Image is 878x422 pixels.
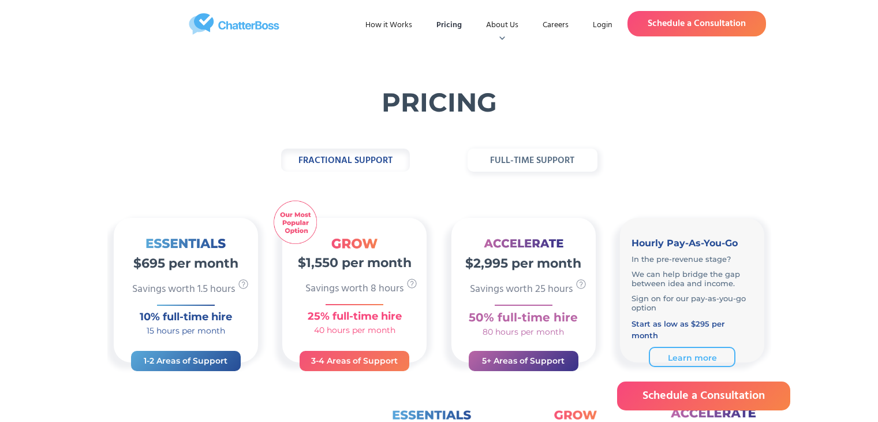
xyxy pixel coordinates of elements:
a: Login [584,15,622,36]
h3: 10% full-time hire [114,309,258,325]
p: Sign on for our pay-as-you-go option [632,294,753,312]
h2: $1,550 per month [282,248,427,272]
a: Pricing [427,15,471,36]
p: Savings worth 25 hours [470,284,576,299]
h2: $695 per month [114,249,258,273]
a: Learn more [649,347,735,367]
p: In the pre-revenue stage? [632,254,753,264]
div: About Us [486,20,518,31]
h3: Hourly Pay-As-You-Go [632,235,753,251]
a: home [112,13,356,35]
h3: 5+ Areas of Support [480,354,567,368]
a: Schedule a Consultation [617,382,790,410]
h4: 15 hours per month [114,325,258,336]
h2: $2,995 per month [451,249,596,273]
strong: fractional support [298,153,393,168]
div: About Us [477,15,528,36]
h4: Start as low as $295 per month [632,318,753,341]
h3: 25% full-time hire [282,308,427,324]
a: How it Works [356,15,421,36]
p: Savings worth 1.5 hours [132,284,238,299]
h4: 80 hours per month [451,326,596,338]
h4: 40 hours per month [282,324,427,336]
h3: 3-4 Areas of Support [311,354,398,368]
p: We can help bridge the gap between idea and income. [632,269,753,288]
a: Careers [533,15,578,36]
a: Schedule a Consultation [627,11,766,36]
h3: 1-2 Areas of Support [143,354,229,368]
strong: full-time support [490,153,574,168]
h3: 50% full-time hire [451,309,596,326]
p: Savings worth 8 hours [305,284,406,298]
